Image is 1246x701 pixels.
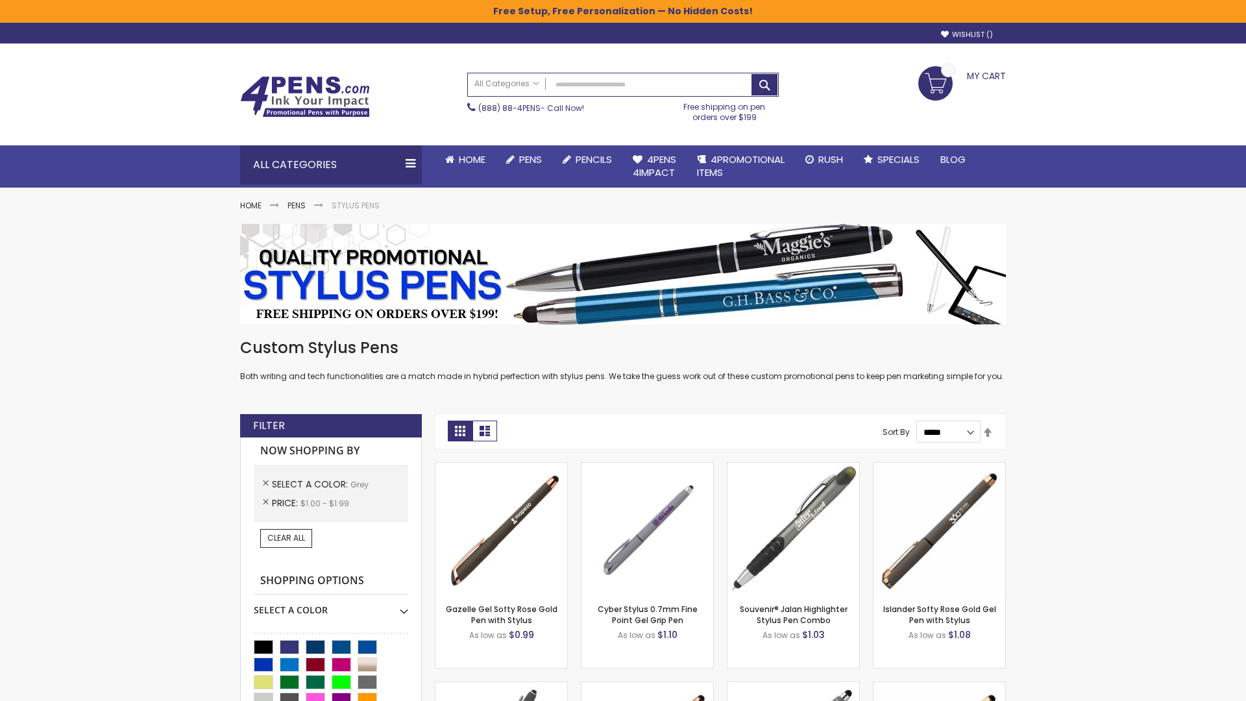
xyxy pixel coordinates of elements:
[332,200,380,211] strong: Stylus Pens
[240,76,370,117] img: 4Pens Custom Pens and Promotional Products
[877,153,920,166] span: Specials
[459,153,485,166] span: Home
[509,628,534,641] span: $0.99
[883,426,910,437] label: Sort By
[727,682,859,693] a: Minnelli Softy Pen with Stylus - Laser Engraved-Grey
[581,463,713,595] img: Cyber Stylus 0.7mm Fine Point Gel Grip Pen-Grey
[240,224,1006,325] img: Stylus Pens
[267,532,305,543] span: Clear All
[435,682,567,693] a: Custom Soft Touch® Metal Pens with Stylus-Grey
[581,682,713,693] a: Gazelle Gel Softy Rose Gold Pen with Stylus - ColorJet-Grey
[909,630,946,641] span: As low as
[795,145,853,174] a: Rush
[802,628,825,641] span: $1.03
[469,630,507,641] span: As low as
[254,595,408,617] div: Select A Color
[941,30,993,40] a: Wishlist
[618,630,655,641] span: As low as
[727,463,859,595] img: Souvenir® Jalan Highlighter Stylus Pen Combo-Grey
[300,498,349,509] span: $1.00 - $1.99
[873,682,1005,693] a: Islander Softy Rose Gold Gel Pen with Stylus - ColorJet Imprint-Grey
[253,419,285,433] strong: Filter
[940,153,966,166] span: Blog
[478,103,541,114] a: (888) 88-4PENS
[474,79,539,89] span: All Categories
[552,145,622,174] a: Pencils
[272,478,350,491] span: Select A Color
[496,145,552,174] a: Pens
[260,529,312,547] a: Clear All
[287,200,306,211] a: Pens
[633,153,676,179] span: 4Pens 4impact
[576,153,612,166] span: Pencils
[240,145,422,184] div: All Categories
[435,462,567,473] a: Gazelle Gel Softy Rose Gold Pen with Stylus-Grey
[272,497,300,510] span: Price
[240,338,1006,358] h1: Custom Stylus Pens
[622,145,687,188] a: 4Pens4impact
[598,604,698,625] a: Cyber Stylus 0.7mm Fine Point Gel Grip Pen
[581,462,713,473] a: Cyber Stylus 0.7mm Fine Point Gel Grip Pen-Grey
[435,463,567,595] img: Gazelle Gel Softy Rose Gold Pen with Stylus-Grey
[240,200,262,211] a: Home
[873,462,1005,473] a: Islander Softy Rose Gold Gel Pen with Stylus-Grey
[657,628,678,641] span: $1.10
[930,145,976,174] a: Blog
[948,628,971,641] span: $1.08
[478,103,584,114] span: - Call Now!
[697,153,785,179] span: 4PROMOTIONAL ITEMS
[740,604,848,625] a: Souvenir® Jalan Highlighter Stylus Pen Combo
[468,73,546,95] a: All Categories
[240,338,1006,382] div: Both writing and tech functionalities are a match made in hybrid perfection with stylus pens. We ...
[687,145,795,188] a: 4PROMOTIONALITEMS
[670,97,779,123] div: Free shipping on pen orders over $199
[350,479,369,490] span: Grey
[448,421,472,441] strong: Grid
[853,145,930,174] a: Specials
[254,437,408,465] strong: Now Shopping by
[254,567,408,595] strong: Shopping Options
[435,145,496,174] a: Home
[519,153,542,166] span: Pens
[873,463,1005,595] img: Islander Softy Rose Gold Gel Pen with Stylus-Grey
[818,153,843,166] span: Rush
[883,604,996,625] a: Islander Softy Rose Gold Gel Pen with Stylus
[763,630,800,641] span: As low as
[727,462,859,473] a: Souvenir® Jalan Highlighter Stylus Pen Combo-Grey
[446,604,557,625] a: Gazelle Gel Softy Rose Gold Pen with Stylus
